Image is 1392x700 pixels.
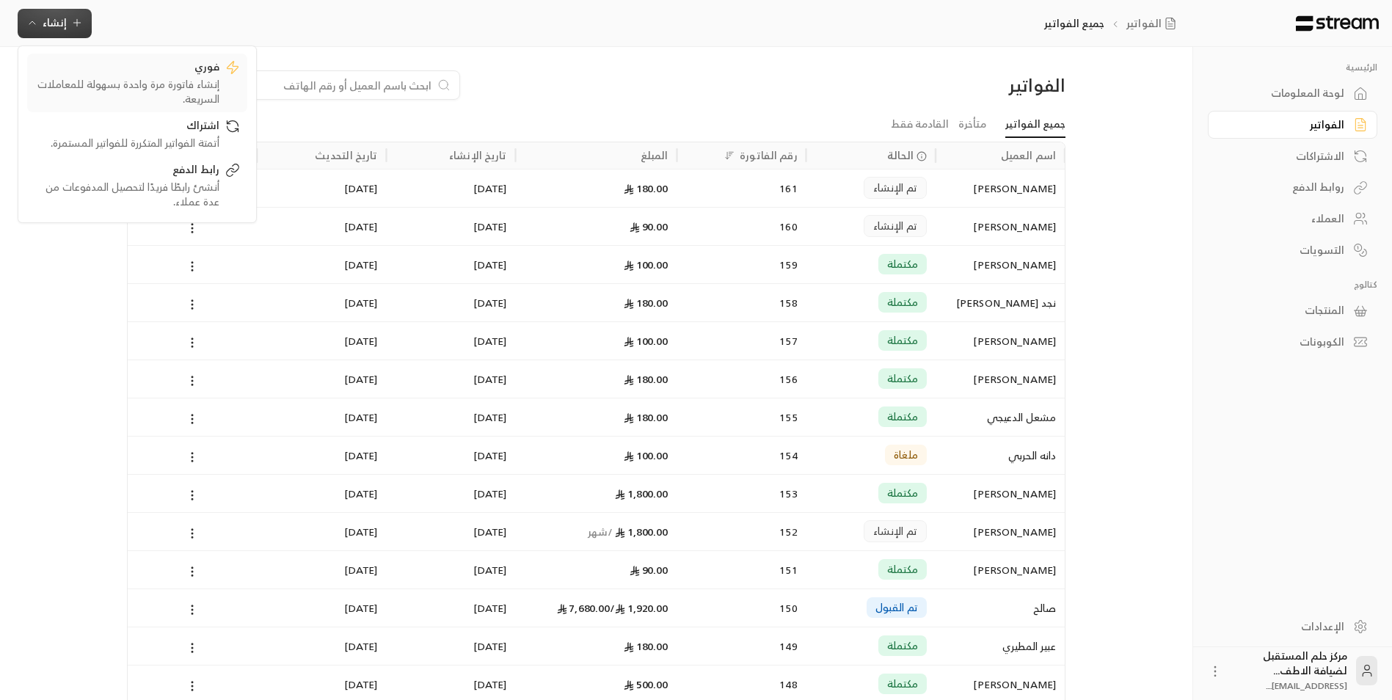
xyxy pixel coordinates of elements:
[266,437,377,474] div: [DATE]
[875,600,918,615] span: تم القبول
[395,627,506,665] div: [DATE]
[1226,86,1344,101] div: لوحة المعلومات
[34,136,219,150] div: أتمتة الفواتير المتكررة للفواتير المستمرة.
[887,333,918,348] span: مكتملة
[395,589,506,627] div: [DATE]
[1226,180,1344,194] div: روابط الدفع
[873,219,917,233] span: تم الإنشاء
[686,169,798,207] div: 161
[1208,111,1377,139] a: الفواتير
[686,246,798,283] div: 159
[887,562,918,577] span: مكتملة
[43,13,67,32] span: إنشاء
[686,627,798,665] div: 149
[1208,328,1377,357] a: الكوبونات
[1001,146,1056,164] div: اسم العميل
[266,169,377,207] div: [DATE]
[27,112,247,156] a: اشتراكأتمتة الفواتير المتكررة للفواتير المستمرة.
[266,246,377,283] div: [DATE]
[525,169,668,207] div: 180.00
[686,475,798,512] div: 153
[34,77,219,106] div: إنشاء فاتورة مرة واحدة بسهولة للمعاملات السريعة.
[944,398,1056,436] div: مشعل الدعيجي
[887,147,914,163] span: الحالة
[1208,142,1377,170] a: الاشتراكات
[686,322,798,360] div: 157
[1208,62,1377,73] p: الرئيسية
[34,162,219,180] div: رابط الدفع
[395,398,506,436] div: [DATE]
[266,398,377,436] div: [DATE]
[944,589,1056,627] div: صالح
[395,169,506,207] div: [DATE]
[1266,678,1347,693] span: [EMAIL_ADDRESS]....
[873,181,917,195] span: تم الإنشاء
[395,246,506,283] div: [DATE]
[887,638,918,653] span: مكتملة
[686,360,798,398] div: 156
[266,513,377,550] div: [DATE]
[395,322,506,360] div: [DATE]
[525,284,668,321] div: 180.00
[686,513,798,550] div: 152
[588,522,613,541] span: / شهر
[525,627,668,665] div: 180.00
[27,156,247,215] a: رابط الدفعأنشئ رابطًا فريدًا لتحصيل المدفوعات من عدة عملاء.
[34,59,219,77] div: فوري
[887,257,918,271] span: مكتملة
[266,589,377,627] div: [DATE]
[958,112,986,137] a: متأخرة
[944,475,1056,512] div: [PERSON_NAME]
[395,513,506,550] div: [DATE]
[1226,619,1344,634] div: الإعدادات
[740,146,797,164] div: رقم الفاتورة
[266,627,377,665] div: [DATE]
[525,246,668,283] div: 100.00
[944,437,1056,474] div: دانه الحربي
[944,208,1056,245] div: [PERSON_NAME]
[944,513,1056,550] div: [PERSON_NAME]
[887,677,918,691] span: مكتملة
[686,551,798,588] div: 151
[1044,16,1181,31] nav: breadcrumb
[1226,117,1344,132] div: الفواتير
[1208,279,1377,291] p: كتالوج
[525,513,668,550] div: 1,800.00
[525,360,668,398] div: 180.00
[944,322,1056,360] div: [PERSON_NAME]
[1208,79,1377,108] a: لوحة المعلومات
[891,112,949,137] a: القادمة فقط
[1226,149,1344,164] div: الاشتراكات
[525,475,668,512] div: 1,800.00
[1231,649,1347,693] div: مركز حلم المستقبل لضيافة الاطف...
[686,589,798,627] div: 150
[1208,205,1377,233] a: العملاء
[395,551,506,588] div: [DATE]
[315,146,378,164] div: تاريخ التحديث
[266,284,377,321] div: [DATE]
[944,360,1056,398] div: [PERSON_NAME]
[1005,112,1065,138] a: جميع الفواتير
[525,208,668,245] div: 90.00
[266,475,377,512] div: [DATE]
[1226,211,1344,226] div: العملاء
[395,360,506,398] div: [DATE]
[1208,296,1377,325] a: المنتجات
[721,147,738,164] button: Sort
[944,627,1056,665] div: عبير المطيري
[395,437,506,474] div: [DATE]
[641,146,668,164] div: المبلغ
[266,322,377,360] div: [DATE]
[525,437,668,474] div: 100.00
[944,246,1056,283] div: [PERSON_NAME]
[873,524,917,539] span: تم الإنشاء
[686,284,798,321] div: 158
[842,73,1065,97] div: الفواتير
[686,437,798,474] div: 154
[395,284,506,321] div: [DATE]
[610,599,668,617] span: 1,920.00 /
[252,77,431,93] input: ابحث باسم العميل أو رقم الهاتف
[525,551,668,588] div: 90.00
[1208,612,1377,641] a: الإعدادات
[18,9,92,38] button: إنشاء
